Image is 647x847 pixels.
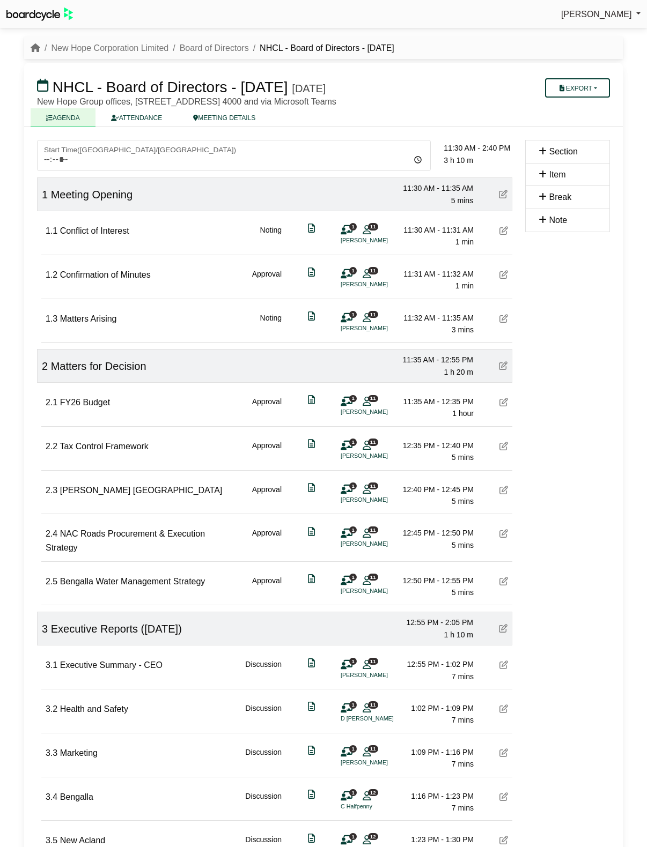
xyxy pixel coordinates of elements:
[368,789,378,796] span: 12
[399,658,474,670] div: 12:55 PM - 1:02 PM
[60,314,117,323] span: Matters Arising
[60,442,148,451] span: Tax Control Framework
[452,588,474,597] span: 5 mins
[252,440,282,464] div: Approval
[452,716,474,724] span: 7 mins
[46,270,57,279] span: 1.2
[46,748,57,757] span: 3.3
[46,442,57,451] span: 2.2
[368,658,378,665] span: 11
[368,267,378,274] span: 11
[349,482,357,489] span: 1
[46,704,57,714] span: 3.2
[455,237,474,246] span: 1 min
[31,41,394,55] nav: breadcrumb
[349,311,357,318] span: 1
[452,325,474,334] span: 3 mins
[46,529,57,538] span: 2.4
[444,368,473,376] span: 1 h 20 m
[452,760,474,768] span: 7 mins
[444,142,519,154] div: 11:30 AM - 2:40 PM
[341,495,421,504] li: [PERSON_NAME]
[341,586,421,596] li: [PERSON_NAME]
[51,43,168,53] a: New Hope Corporation Limited
[341,802,421,811] li: C Halfpenny
[60,660,163,670] span: Executive Summary - CEO
[349,789,357,796] span: 1
[252,396,282,420] div: Approval
[545,78,610,98] button: Export
[46,660,57,670] span: 3.1
[46,398,57,407] span: 2.1
[368,311,378,318] span: 11
[368,833,378,840] span: 12
[252,268,282,292] div: Approval
[51,360,146,372] span: Matters for Decision
[444,156,473,165] span: 3 h 10 m
[399,440,474,451] div: 12:35 PM - 12:40 PM
[349,658,357,665] span: 1
[549,170,565,179] span: Item
[341,671,421,680] li: [PERSON_NAME]
[399,702,474,714] div: 1:02 PM - 1:09 PM
[249,41,394,55] li: NHCL - Board of Directors - [DATE]
[60,398,110,407] span: FY26 Budget
[37,97,336,106] span: New Hope Group offices, [STREET_ADDRESS] 4000 and via Microsoft Teams
[51,189,133,200] span: Meeting Opening
[46,314,57,323] span: 1.3
[368,482,378,489] span: 11
[349,833,357,840] span: 1
[368,701,378,708] span: 11
[399,484,474,495] div: 12:40 PM - 12:45 PM
[455,281,474,290] span: 1 min
[398,182,473,194] div: 11:30 AM - 11:35 AM
[245,658,282,682] div: Discussion
[349,223,357,230] span: 1
[341,714,421,723] li: D [PERSON_NAME]
[349,526,357,533] span: 1
[349,745,357,752] span: 1
[53,79,288,95] span: NHCL - Board of Directors - [DATE]
[46,577,57,586] span: 2.5
[561,8,641,21] a: [PERSON_NAME]
[292,82,326,95] div: [DATE]
[341,236,421,245] li: [PERSON_NAME]
[368,745,378,752] span: 11
[398,354,473,366] div: 11:35 AM - 12:55 PM
[46,226,57,235] span: 1.1
[452,804,474,812] span: 7 mins
[42,189,48,200] span: 1
[399,312,474,324] div: 11:32 AM - 11:35 AM
[245,702,282,726] div: Discussion
[444,630,473,639] span: 1 h 10 m
[398,616,473,628] div: 12:55 PM - 2:05 PM
[178,108,271,127] a: MEETING DETAILS
[51,623,182,635] span: Executive Reports ([DATE])
[399,834,474,845] div: 1:23 PM - 1:30 PM
[452,541,474,549] span: 5 mins
[452,409,474,418] span: 1 hour
[60,792,93,801] span: Bengalla
[368,439,378,445] span: 11
[252,527,282,554] div: Approval
[341,280,421,289] li: [PERSON_NAME]
[60,836,106,845] span: New Acland
[452,497,474,506] span: 5 mins
[260,312,282,336] div: Noting
[95,108,178,127] a: ATTENDANCE
[245,790,282,814] div: Discussion
[252,575,282,599] div: Approval
[180,43,249,53] a: Board of Directors
[452,453,474,462] span: 5 mins
[349,439,357,445] span: 1
[341,758,421,767] li: [PERSON_NAME]
[399,746,474,758] div: 1:09 PM - 1:16 PM
[31,108,95,127] a: AGENDA
[549,216,567,225] span: Note
[368,223,378,230] span: 11
[399,790,474,802] div: 1:16 PM - 1:23 PM
[399,224,474,236] div: 11:30 AM - 11:31 AM
[399,268,474,280] div: 11:31 AM - 11:32 AM
[60,577,205,586] span: Bengalla Water Management Strategy
[349,701,357,708] span: 1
